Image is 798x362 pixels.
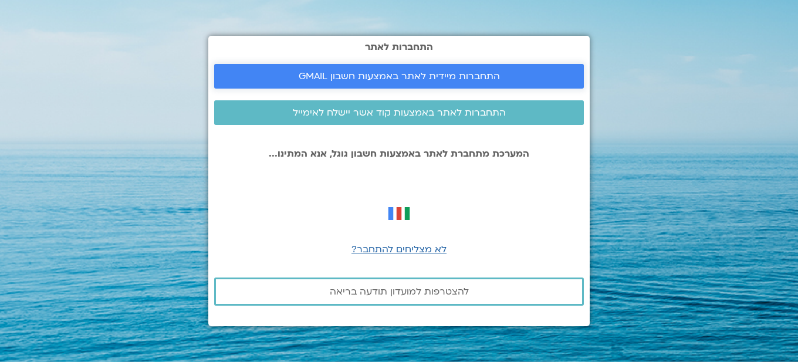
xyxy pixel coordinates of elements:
a: להצטרפות למועדון תודעה בריאה [214,278,584,306]
a: התחברות לאתר באמצעות קוד אשר יישלח לאימייל [214,100,584,125]
span: התחברות מיידית לאתר באמצעות חשבון GMAIL [299,71,500,82]
span: להצטרפות למועדון תודעה בריאה [330,286,469,297]
a: התחברות מיידית לאתר באמצעות חשבון GMAIL [214,64,584,89]
a: לא מצליחים להתחבר? [351,243,447,256]
p: המערכת מתחברת לאתר באמצעות חשבון גוגל, אנא המתינו... [214,148,584,159]
h2: התחברות לאתר [214,42,584,52]
span: התחברות לאתר באמצעות קוד אשר יישלח לאימייל [293,107,506,118]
